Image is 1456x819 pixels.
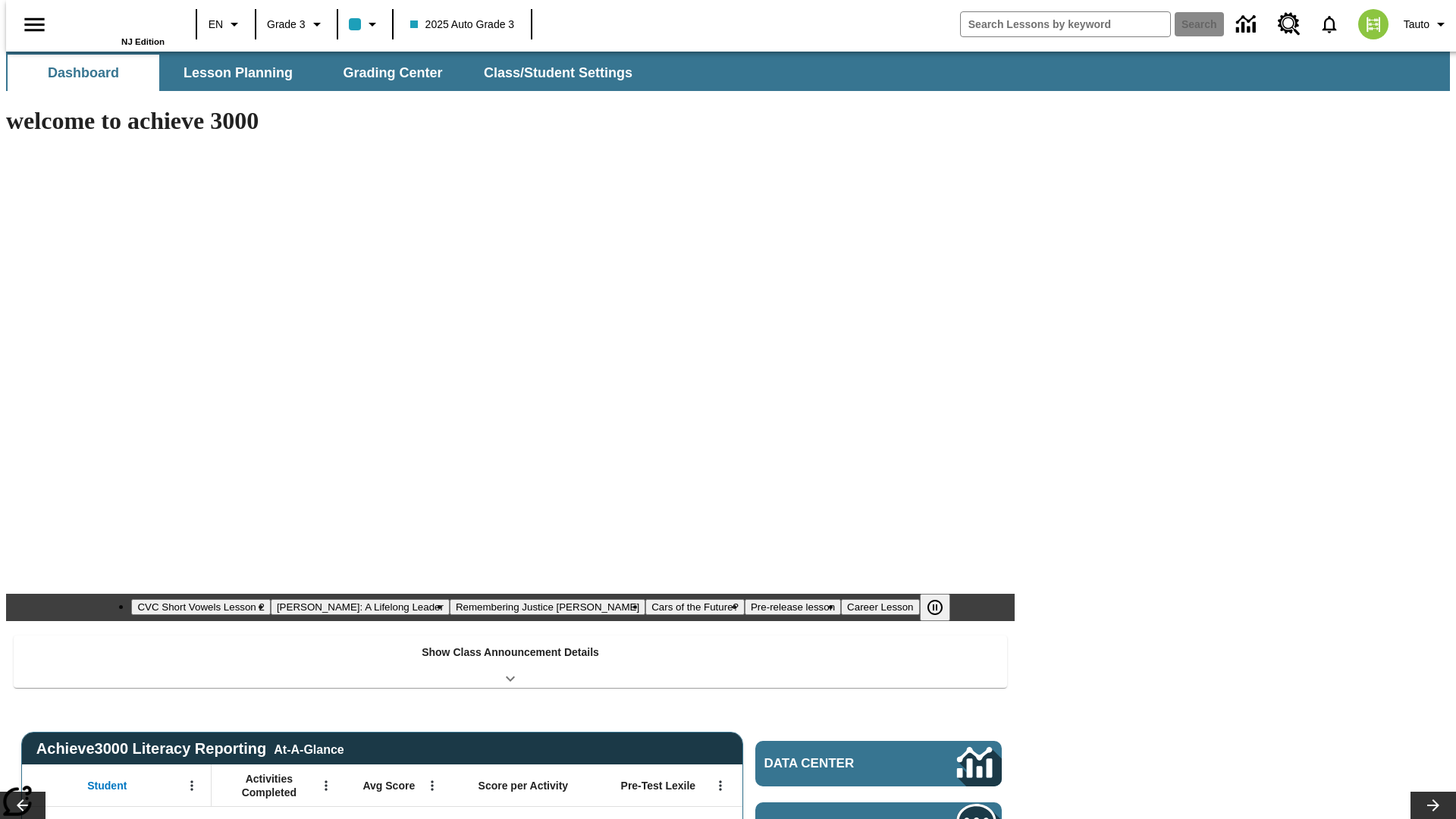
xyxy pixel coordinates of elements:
[121,37,165,46] span: NJ Edition
[315,774,337,797] button: Open Menu
[271,599,450,615] button: Slide 2 Dianne Feinstein: A Lifelong Leader
[202,11,250,38] button: Language: EN, Select a language
[410,17,515,33] span: 2025 Auto Grade 3
[6,107,1015,135] h1: welcome to achieve 3000
[209,17,223,33] span: EN
[645,599,745,615] button: Slide 4 Cars of the Future?
[421,774,444,797] button: Open Menu
[131,599,270,615] button: Slide 1 CVC Short Vowels Lesson 2
[162,55,314,91] button: Lesson Planning
[6,52,1450,91] div: SubNavbar
[8,55,159,91] button: Dashboard
[479,779,569,792] span: Score per Activity
[48,64,119,82] span: Dashboard
[12,2,57,47] button: Open side menu
[180,774,203,797] button: Open Menu
[450,599,645,615] button: Slide 3 Remembering Justice O'Connor
[1227,4,1269,45] a: Data Center
[1404,17,1429,33] span: Tauto
[1349,5,1398,44] button: Select a new avatar
[422,645,599,661] p: Show Class Announcement Details
[317,55,469,91] button: Grading Center
[709,774,732,797] button: Open Menu
[36,740,344,758] span: Achieve3000 Literacy Reporting
[1398,11,1456,38] button: Profile/Settings
[920,594,950,621] button: Pause
[621,779,696,792] span: Pre-Test Lexile
[267,17,306,33] span: Grade 3
[764,756,906,771] span: Data Center
[362,779,415,792] span: Avg Score
[343,64,442,82] span: Grading Center
[184,64,293,82] span: Lesson Planning
[755,741,1002,786] a: Data Center
[219,772,319,799] span: Activities Completed
[1269,4,1310,45] a: Resource Center, Will open in new tab
[66,7,165,37] a: Home
[472,55,645,91] button: Class/Student Settings
[6,55,646,91] div: SubNavbar
[261,11,332,38] button: Grade: Grade 3, Select a grade
[1410,792,1456,819] button: Lesson carousel, Next
[961,12,1170,36] input: search field
[1310,5,1349,44] a: Notifications
[745,599,841,615] button: Slide 5 Pre-release lesson
[87,779,127,792] span: Student
[484,64,632,82] span: Class/Student Settings
[841,599,919,615] button: Slide 6 Career Lesson
[343,11,388,38] button: Class color is light blue. Change class color
[14,635,1007,688] div: Show Class Announcement Details
[66,5,165,46] div: Home
[920,594,965,621] div: Pause
[274,740,344,757] div: At-A-Glance
[1358,9,1389,39] img: avatar image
